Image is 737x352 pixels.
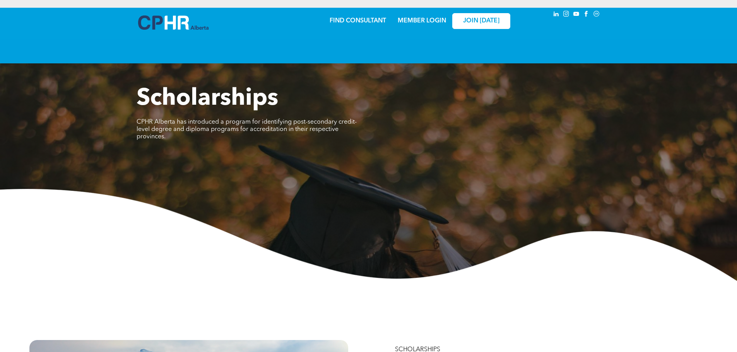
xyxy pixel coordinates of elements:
a: FIND CONSULTANT [330,18,386,24]
span: JOIN [DATE] [463,17,499,25]
span: CPHR Alberta has introduced a program for identifying post-secondary credit-level degree and dipl... [137,119,357,140]
a: linkedin [552,10,561,20]
a: instagram [562,10,571,20]
a: youtube [572,10,581,20]
a: Social network [592,10,601,20]
span: Scholarships [137,87,278,111]
img: A blue and white logo for cp alberta [138,15,209,30]
a: JOIN [DATE] [452,13,510,29]
a: facebook [582,10,591,20]
a: MEMBER LOGIN [398,18,446,24]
